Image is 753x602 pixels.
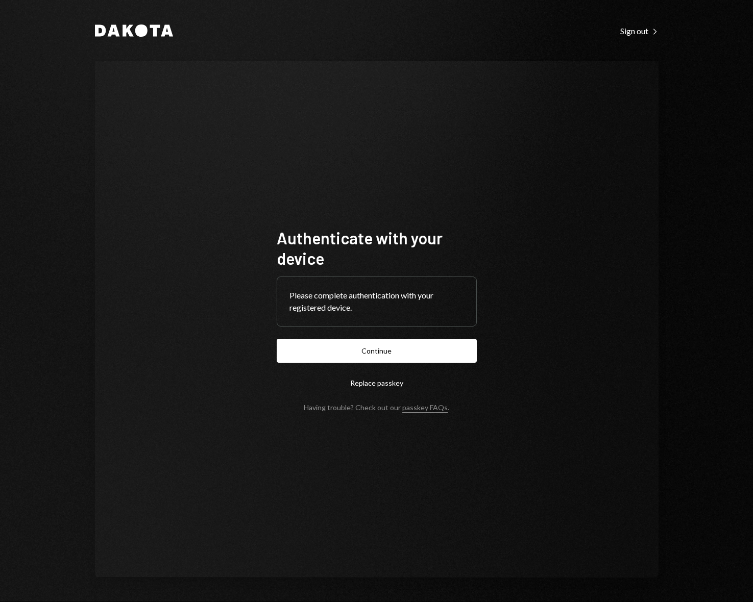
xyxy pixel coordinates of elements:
button: Continue [277,339,477,363]
a: Sign out [620,25,659,36]
div: Sign out [620,26,659,36]
div: Having trouble? Check out our . [304,403,449,412]
a: passkey FAQs [402,403,448,413]
button: Replace passkey [277,371,477,395]
div: Please complete authentication with your registered device. [289,289,464,314]
h1: Authenticate with your device [277,228,477,268]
